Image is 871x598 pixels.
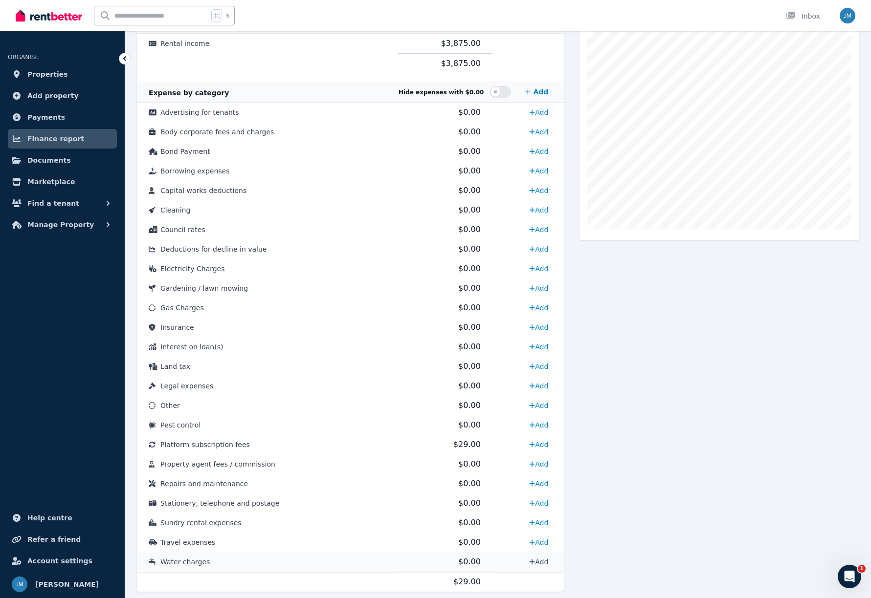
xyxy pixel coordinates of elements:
a: Add [525,144,552,159]
a: Add [525,515,552,531]
a: Add [525,222,552,237]
span: $0.00 [458,283,481,293]
span: Refer a friend [27,534,81,545]
a: Marketplace [8,172,117,192]
a: Add [525,124,552,140]
span: Rental income [160,40,209,47]
span: k [226,12,229,20]
span: Council rates [160,226,205,234]
span: $0.00 [458,244,481,254]
span: Interest on loan(s) [160,343,223,351]
span: Travel expenses [160,538,215,546]
span: $0.00 [458,147,481,156]
a: Add [525,456,552,472]
span: Electricity Charges [160,265,225,273]
span: $29.00 [453,440,481,449]
a: Payments [8,107,117,127]
a: Add [525,320,552,335]
a: Add [525,261,552,277]
span: Help centre [27,512,72,524]
span: Hide expenses with $0.00 [399,89,484,96]
span: $3,875.00 [441,39,480,48]
span: Add property [27,90,79,102]
span: $0.00 [458,420,481,429]
button: Manage Property [8,215,117,235]
span: Bond Payment [160,148,210,155]
span: Borrowing expenses [160,167,229,175]
a: Documents [8,150,117,170]
span: Land tax [160,363,190,370]
span: Advertising for tenants [160,108,239,116]
span: Properties [27,68,68,80]
span: $0.00 [458,342,481,351]
span: Water charges [160,558,210,566]
img: Jay Majithia [12,577,27,592]
a: Add [525,437,552,452]
span: $0.00 [458,225,481,234]
span: Platform subscription fees [160,441,250,448]
span: $0.00 [458,205,481,214]
a: Add [525,534,552,550]
span: [PERSON_NAME] [35,578,99,590]
span: Sundry rental expenses [160,519,242,527]
span: Stationery, telephone and postage [160,499,279,507]
a: Refer a friend [8,530,117,549]
span: $0.00 [458,186,481,195]
span: Body corporate fees and charges [160,128,274,136]
span: Payments [27,111,65,123]
span: $0.00 [458,479,481,488]
span: $0.00 [458,401,481,410]
a: Add [525,378,552,394]
span: Expense by category [149,89,229,97]
a: Add [525,280,552,296]
a: Add [525,495,552,511]
a: Add [521,82,552,102]
a: Add [525,476,552,491]
span: Property agent fees / commission [160,460,275,468]
a: Add [525,359,552,374]
span: Manage Property [27,219,94,231]
span: Account settings [27,555,92,567]
span: Repairs and maintenance [160,480,248,488]
span: $0.00 [458,362,481,371]
span: $29.00 [453,577,481,586]
span: $0.00 [458,264,481,273]
img: RentBetter [16,8,82,23]
span: Other [160,402,180,409]
a: Add [525,183,552,198]
span: Cleaning [160,206,190,214]
div: Inbox [786,11,820,21]
span: $0.00 [458,537,481,547]
span: Gas Charges [160,304,204,312]
span: $0.00 [458,303,481,312]
span: Gardening / lawn mowing [160,284,248,292]
button: Find a tenant [8,193,117,213]
img: Jay Majithia [840,8,855,23]
a: Help centre [8,508,117,528]
span: $0.00 [458,381,481,390]
span: $0.00 [458,498,481,508]
a: Add [525,300,552,316]
span: $0.00 [458,107,481,117]
a: Add [525,202,552,218]
a: Add [525,241,552,257]
span: Deductions for decline in value [160,245,267,253]
span: ORGANISE [8,54,39,61]
span: $0.00 [458,459,481,469]
a: Add [525,554,552,570]
iframe: Intercom live chat [838,565,861,588]
a: Add [525,398,552,413]
span: $0.00 [458,166,481,175]
span: $0.00 [458,127,481,136]
a: Account settings [8,551,117,571]
span: Marketplace [27,176,75,188]
span: $0.00 [458,557,481,566]
span: Finance report [27,133,84,145]
a: Finance report [8,129,117,149]
span: $3,875.00 [441,59,480,68]
span: Legal expenses [160,382,213,390]
span: Find a tenant [27,197,79,209]
a: Add property [8,86,117,106]
span: $0.00 [458,518,481,527]
span: Documents [27,154,71,166]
